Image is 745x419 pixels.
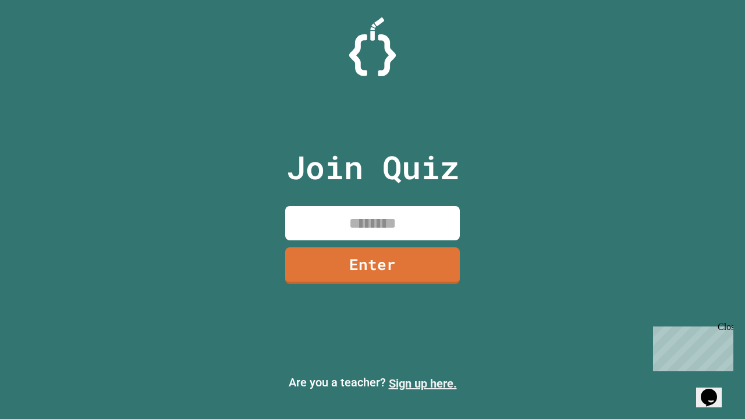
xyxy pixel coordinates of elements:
img: Logo.svg [349,17,396,76]
div: Chat with us now!Close [5,5,80,74]
p: Join Quiz [286,143,459,191]
iframe: chat widget [648,322,733,371]
p: Are you a teacher? [9,374,736,392]
a: Enter [285,247,460,284]
a: Sign up here. [389,377,457,390]
iframe: chat widget [696,372,733,407]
